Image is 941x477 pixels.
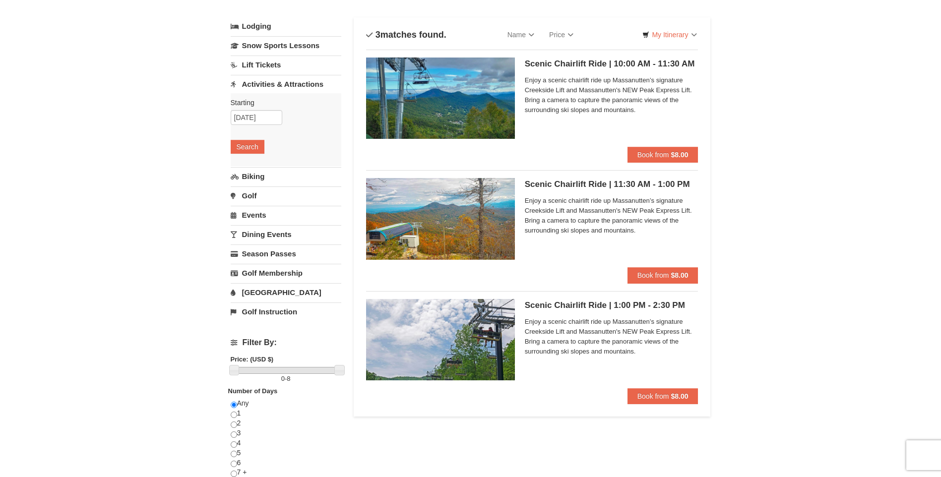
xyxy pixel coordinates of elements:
h5: Scenic Chairlift Ride | 11:30 AM - 1:00 PM [525,179,698,189]
span: 8 [287,375,290,382]
span: Enjoy a scenic chairlift ride up Massanutten’s signature Creekside Lift and Massanutten's NEW Pea... [525,317,698,357]
strong: Price: (USD $) [231,356,274,363]
a: Dining Events [231,225,341,243]
h5: Scenic Chairlift Ride | 1:00 PM - 2:30 PM [525,300,698,310]
span: Enjoy a scenic chairlift ride up Massanutten’s signature Creekside Lift and Massanutten's NEW Pea... [525,196,698,236]
button: Book from $8.00 [627,147,698,163]
strong: Number of Days [228,387,278,395]
button: Search [231,140,264,154]
span: Book from [637,151,669,159]
a: Golf Membership [231,264,341,282]
a: Events [231,206,341,224]
a: Activities & Attractions [231,75,341,93]
a: My Itinerary [636,27,703,42]
a: Lodging [231,17,341,35]
span: 0 [281,375,285,382]
h5: Scenic Chairlift Ride | 10:00 AM - 11:30 AM [525,59,698,69]
strong: $8.00 [671,392,688,400]
a: Biking [231,167,341,185]
button: Book from $8.00 [627,267,698,283]
a: Golf [231,186,341,205]
span: Book from [637,271,669,279]
a: Name [500,25,542,45]
strong: $8.00 [671,271,688,279]
a: [GEOGRAPHIC_DATA] [231,283,341,301]
a: Price [542,25,581,45]
button: Book from $8.00 [627,388,698,404]
a: Golf Instruction [231,302,341,321]
a: Lift Tickets [231,56,341,74]
a: Snow Sports Lessons [231,36,341,55]
img: 24896431-13-a88f1aaf.jpg [366,178,515,259]
h4: Filter By: [231,338,341,347]
span: Enjoy a scenic chairlift ride up Massanutten’s signature Creekside Lift and Massanutten's NEW Pea... [525,75,698,115]
a: Season Passes [231,244,341,263]
h4: matches found. [366,30,446,40]
img: 24896431-1-a2e2611b.jpg [366,58,515,139]
span: 3 [376,30,380,40]
label: Starting [231,98,334,108]
img: 24896431-9-664d1467.jpg [366,299,515,380]
span: Book from [637,392,669,400]
label: - [231,374,341,384]
strong: $8.00 [671,151,688,159]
